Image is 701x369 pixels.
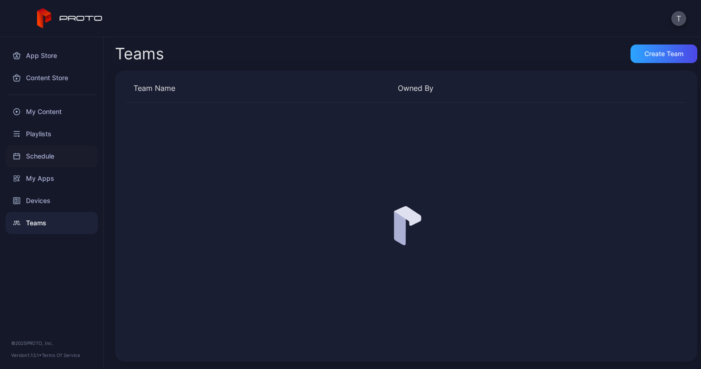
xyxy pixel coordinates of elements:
[11,352,42,358] span: Version 1.13.1 •
[644,50,683,57] div: Create Team
[6,45,98,67] a: App Store
[631,45,697,63] button: Create Team
[671,11,686,26] button: T
[6,101,98,123] a: My Content
[6,123,98,145] a: Playlists
[6,145,98,167] a: Schedule
[134,83,390,94] div: Team Name
[6,67,98,89] a: Content Store
[42,352,80,358] a: Terms Of Service
[6,167,98,190] a: My Apps
[11,339,92,347] div: © 2025 PROTO, Inc.
[6,190,98,212] a: Devices
[6,212,98,234] a: Teams
[115,46,164,62] div: Teams
[398,83,655,94] div: Owned By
